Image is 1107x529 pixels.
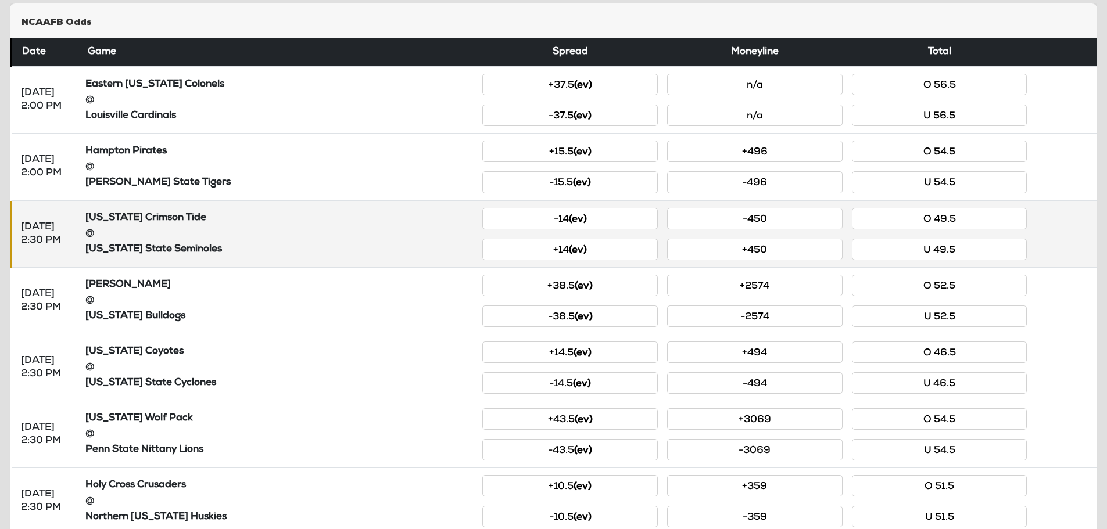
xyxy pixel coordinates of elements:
[852,439,1027,460] button: U 54.5
[667,372,843,394] button: -494
[852,475,1027,496] button: O 51.5
[21,354,71,381] div: [DATE] 2:30 PM
[667,439,843,460] button: -3069
[852,275,1027,296] button: O 52.5
[21,153,71,180] div: [DATE] 2:00 PM
[574,147,592,157] small: (ev)
[85,93,474,107] div: @
[482,506,658,527] button: -10.5(ev)
[852,208,1027,229] button: O 49.5
[482,439,658,460] button: -43.5(ev)
[81,38,478,67] th: Game
[852,74,1027,95] button: O 56.5
[85,213,206,223] strong: [US_STATE] Crimson Tide
[85,512,227,522] strong: Northern [US_STATE] Huskies
[667,275,843,296] button: +2574
[852,408,1027,430] button: O 54.5
[85,378,216,388] strong: [US_STATE] State Cyclones
[85,178,231,188] strong: [PERSON_NAME] State Tigers
[573,379,591,389] small: (ev)
[85,160,474,174] div: @
[574,513,592,523] small: (ev)
[482,141,658,162] button: +15.5(ev)
[85,244,222,254] strong: [US_STATE] State Seminoles
[574,81,592,91] small: (ev)
[574,446,592,456] small: (ev)
[85,227,474,240] div: @
[482,372,658,394] button: -14.5(ev)
[852,372,1027,394] button: U 46.5
[85,146,167,156] strong: Hampton Pirates
[667,141,843,162] button: +496
[573,178,591,188] small: (ev)
[85,413,193,423] strong: [US_STATE] Wolf Pack
[482,305,658,327] button: -38.5(ev)
[22,17,1085,28] h5: NCAAFB Odds
[85,80,224,89] strong: Eastern [US_STATE] Colonels
[662,38,847,67] th: Moneyline
[667,341,843,363] button: +494
[574,111,592,121] small: (ev)
[852,341,1027,363] button: O 46.5
[85,111,176,121] strong: Louisville Cardinals
[482,74,658,95] button: +37.5(ev)
[482,341,658,363] button: +14.5(ev)
[21,221,71,247] div: [DATE] 2:30 PM
[575,282,593,292] small: (ev)
[85,294,474,307] div: @
[667,408,843,430] button: +3069
[21,488,71,514] div: [DATE] 2:30 PM
[482,408,658,430] button: +43.5(ev)
[482,208,658,229] button: -14(ev)
[85,495,474,508] div: @
[21,87,71,113] div: [DATE] 2:00 PM
[482,239,658,260] button: +14(ev)
[478,38,662,67] th: Spread
[21,287,71,314] div: [DATE] 2:30 PM
[667,239,843,260] button: +450
[667,208,843,229] button: -450
[575,312,593,322] small: (ev)
[667,74,843,95] button: n/a
[852,141,1027,162] button: O 54.5
[667,305,843,327] button: -2574
[667,475,843,496] button: +359
[852,171,1027,193] button: U 54.5
[482,475,658,496] button: +10.5(ev)
[575,415,593,425] small: (ev)
[574,348,592,358] small: (ev)
[85,347,184,357] strong: [US_STATE] Coyotes
[11,38,81,67] th: Date
[574,482,592,492] small: (ev)
[21,421,71,448] div: [DATE] 2:30 PM
[852,105,1027,126] button: U 56.5
[847,38,1032,67] th: Total
[667,506,843,527] button: -359
[852,239,1027,260] button: U 49.5
[482,275,658,296] button: +38.5(ev)
[569,215,587,225] small: (ev)
[852,305,1027,327] button: U 52.5
[667,105,843,126] button: n/a
[85,311,185,321] strong: [US_STATE] Bulldogs
[667,171,843,193] button: -496
[569,246,587,255] small: (ev)
[482,105,658,126] button: -37.5(ev)
[85,480,186,490] strong: Holy Cross Crusaders
[852,506,1027,527] button: U 51.5
[85,361,474,374] div: @
[85,445,203,455] strong: Penn State Nittany Lions
[85,427,474,441] div: @
[85,280,171,290] strong: [PERSON_NAME]
[482,171,658,193] button: -15.5(ev)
